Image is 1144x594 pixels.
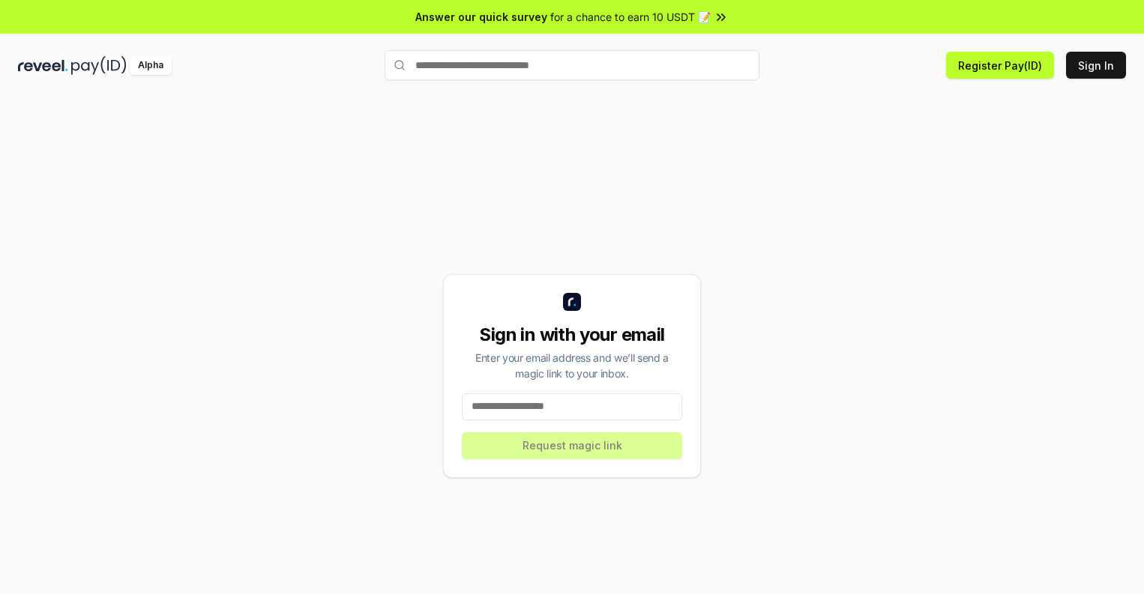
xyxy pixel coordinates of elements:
button: Sign In [1066,52,1126,79]
span: Answer our quick survey [415,9,547,25]
div: Enter your email address and we’ll send a magic link to your inbox. [462,350,682,381]
div: Sign in with your email [462,323,682,347]
img: logo_small [563,293,581,311]
img: pay_id [71,56,127,75]
span: for a chance to earn 10 USDT 📝 [550,9,711,25]
button: Register Pay(ID) [946,52,1054,79]
img: reveel_dark [18,56,68,75]
div: Alpha [130,56,172,75]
